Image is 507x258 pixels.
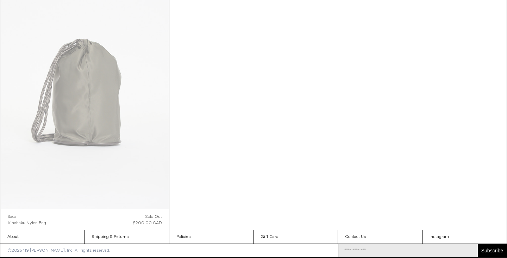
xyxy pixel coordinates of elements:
[145,214,162,220] div: Sold out
[338,230,422,244] a: Contact Us
[478,244,507,257] button: Subscribe
[8,220,46,226] a: Kinchaku Nylon Bag
[0,244,117,257] p: ©2025 119 [PERSON_NAME], Inc. All rights reserved.
[169,230,254,244] a: Policies
[338,244,478,257] input: Email Address
[133,220,162,226] div: $200.00 CAD
[423,230,507,244] a: Instagram
[254,230,338,244] a: Gift Card
[85,230,169,244] a: Shipping & Returns
[8,214,46,220] a: Sacai
[8,214,18,220] div: Sacai
[0,230,84,244] a: About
